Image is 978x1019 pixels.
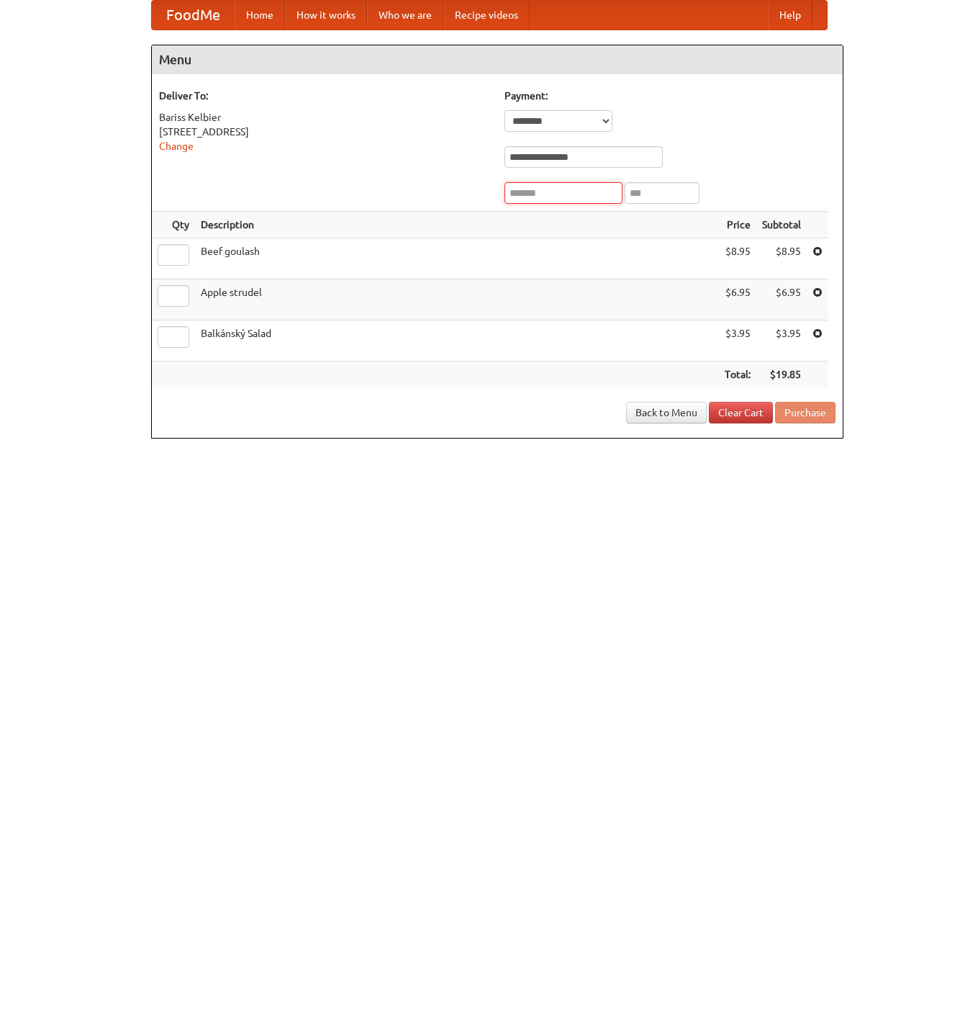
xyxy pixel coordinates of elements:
[159,140,194,152] a: Change
[719,362,756,388] th: Total:
[756,320,807,362] td: $3.95
[367,1,443,30] a: Who we are
[709,402,773,423] a: Clear Cart
[195,320,719,362] td: Balkánský Salad
[719,320,756,362] td: $3.95
[152,45,843,74] h4: Menu
[152,1,235,30] a: FoodMe
[756,238,807,279] td: $8.95
[719,212,756,238] th: Price
[756,279,807,320] td: $6.95
[504,89,836,103] h5: Payment:
[756,212,807,238] th: Subtotal
[235,1,285,30] a: Home
[443,1,530,30] a: Recipe videos
[719,279,756,320] td: $6.95
[626,402,707,423] a: Back to Menu
[159,110,490,125] div: Bariss Kelbier
[756,362,807,388] th: $19.85
[195,238,719,279] td: Beef goulash
[775,402,836,423] button: Purchase
[159,89,490,103] h5: Deliver To:
[195,279,719,320] td: Apple strudel
[152,212,195,238] th: Qty
[159,125,490,139] div: [STREET_ADDRESS]
[195,212,719,238] th: Description
[768,1,812,30] a: Help
[719,238,756,279] td: $8.95
[285,1,367,30] a: How it works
